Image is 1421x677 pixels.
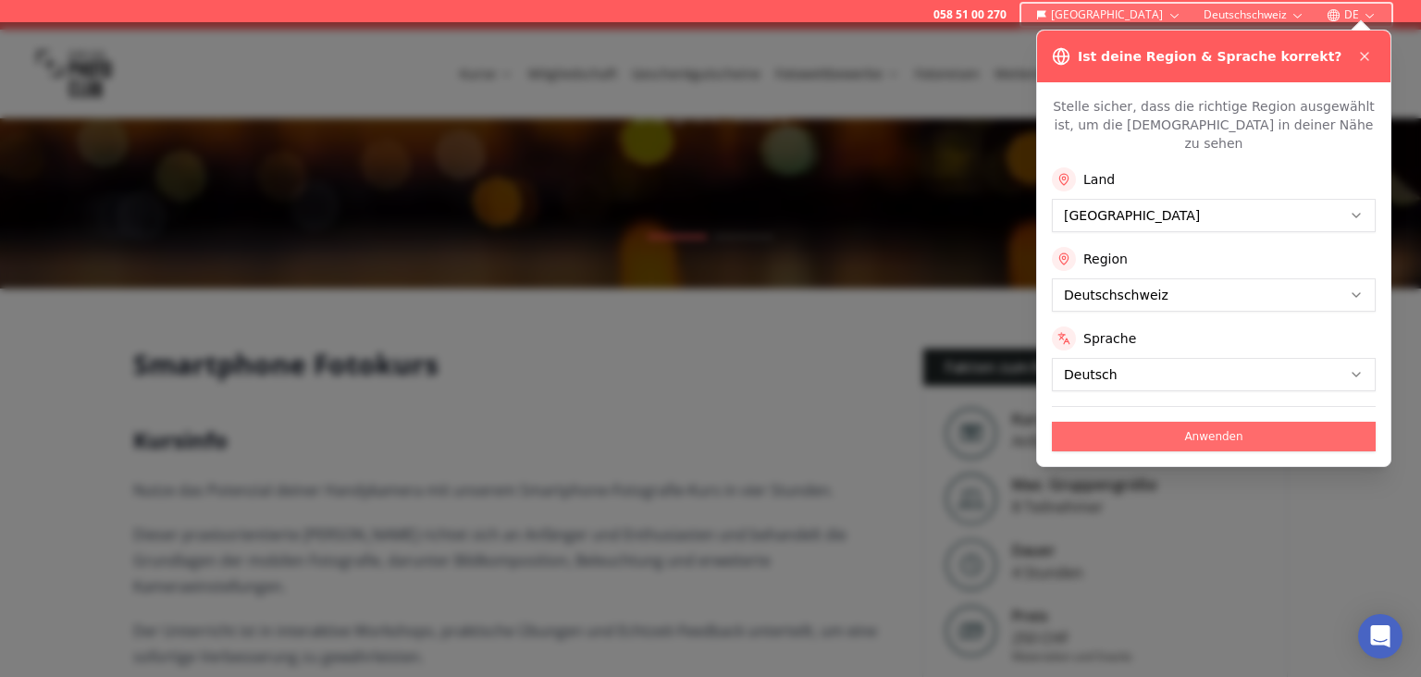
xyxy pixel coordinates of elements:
[1029,4,1189,26] button: [GEOGRAPHIC_DATA]
[933,7,1007,22] a: 058 51 00 270
[1319,4,1384,26] button: DE
[1196,4,1312,26] button: Deutschschweiz
[1083,329,1136,348] label: Sprache
[1052,422,1376,451] button: Anwenden
[1078,47,1341,66] h3: Ist deine Region & Sprache korrekt?
[1358,614,1402,659] div: Open Intercom Messenger
[1083,250,1128,268] label: Region
[1083,170,1115,189] label: Land
[1052,97,1376,153] p: Stelle sicher, dass die richtige Region ausgewählt ist, um die [DEMOGRAPHIC_DATA] in deiner Nähe ...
